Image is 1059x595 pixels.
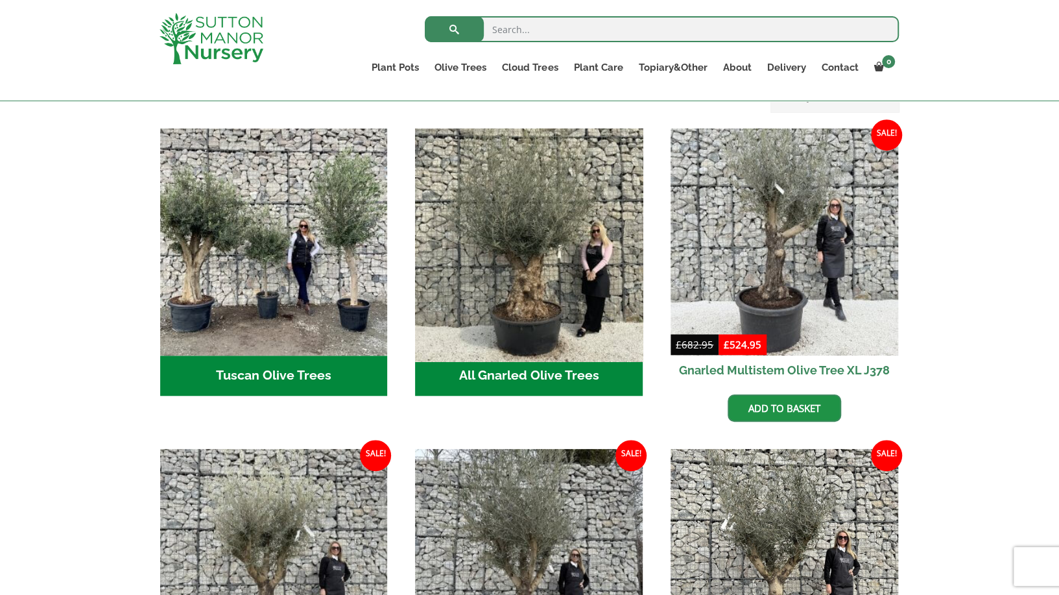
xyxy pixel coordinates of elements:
[715,58,759,77] a: About
[676,338,713,351] bdi: 682.95
[630,58,715,77] a: Topiary&Other
[871,119,902,151] span: Sale!
[427,58,494,77] a: Olive Trees
[724,338,761,351] bdi: 524.95
[160,356,388,396] h2: Tuscan Olive Trees
[415,128,643,396] a: Visit product category All Gnarled Olive Trees
[494,58,565,77] a: Cloud Trees
[565,58,630,77] a: Plant Care
[425,16,899,42] input: Search...
[160,13,263,64] img: logo
[724,338,730,351] span: £
[671,128,898,385] a: Sale! Gnarled Multistem Olive Tree XL J378
[415,356,643,396] h2: All Gnarled Olive Trees
[728,395,841,422] a: Add to basket: “Gnarled Multistem Olive Tree XL J378”
[364,58,427,77] a: Plant Pots
[410,123,648,361] img: All Gnarled Olive Trees
[160,128,388,356] img: Tuscan Olive Trees
[759,58,813,77] a: Delivery
[866,58,899,77] a: 0
[615,440,647,471] span: Sale!
[871,440,902,471] span: Sale!
[882,55,895,68] span: 0
[360,440,391,471] span: Sale!
[813,58,866,77] a: Contact
[671,128,898,356] img: Gnarled Multistem Olive Tree XL J378
[671,356,898,385] h2: Gnarled Multistem Olive Tree XL J378
[676,338,682,351] span: £
[160,128,388,396] a: Visit product category Tuscan Olive Trees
